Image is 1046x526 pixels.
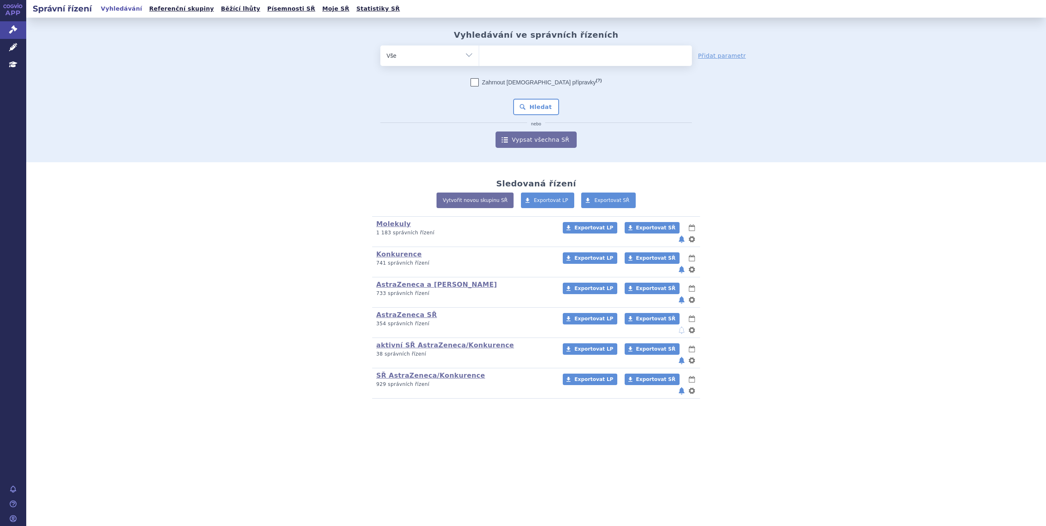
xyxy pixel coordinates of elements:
a: Exportovat SŘ [581,193,636,208]
a: Exportovat SŘ [625,222,680,234]
span: Exportovat LP [534,197,568,203]
span: Exportovat LP [574,376,613,382]
button: lhůty [688,283,696,293]
a: Exportovat LP [521,193,575,208]
a: AstraZeneca a [PERSON_NAME] [376,281,497,288]
a: Exportovat LP [563,343,617,355]
button: lhůty [688,314,696,324]
a: Exportovat SŘ [625,313,680,324]
span: Exportovat LP [574,255,613,261]
span: Exportovat SŘ [594,197,630,203]
a: Exportovat LP [563,283,617,294]
button: notifikace [678,265,686,274]
button: notifikace [678,356,686,365]
button: nastavení [688,295,696,305]
a: Exportovat LP [563,252,617,264]
a: Referenční skupiny [147,3,216,14]
span: Exportovat SŘ [636,316,675,322]
abbr: (?) [596,78,602,83]
a: Vypsat všechna SŘ [496,131,577,148]
span: Exportovat LP [574,316,613,322]
a: Molekuly [376,220,411,228]
i: nebo [527,122,546,127]
h2: Vyhledávání ve správních řízeních [454,30,619,40]
button: lhůty [688,223,696,233]
a: Exportovat LP [563,222,617,234]
a: Exportovat SŘ [625,252,680,264]
a: Exportovat LP [563,313,617,324]
a: Exportovat SŘ [625,374,680,385]
span: Exportovat SŘ [636,255,675,261]
button: nastavení [688,265,696,274]
h2: Správní řízení [26,3,98,14]
a: Vytvořit novou skupinu SŘ [437,193,514,208]
p: 38 správních řízení [376,351,552,358]
a: SŘ AstraZeneca/Konkurence [376,372,485,379]
a: Konkurence [376,250,422,258]
button: notifikace [678,295,686,305]
button: Hledat [513,99,559,115]
a: Běžící lhůty [218,3,263,14]
button: lhůty [688,344,696,354]
span: Exportovat SŘ [636,346,675,352]
a: Exportovat SŘ [625,343,680,355]
span: Exportovat SŘ [636,376,675,382]
a: Vyhledávání [98,3,145,14]
p: 1 183 správních řízení [376,229,552,236]
button: nastavení [688,386,696,396]
p: 929 správních řízení [376,381,552,388]
h2: Sledovaná řízení [496,179,576,188]
button: notifikace [678,386,686,396]
a: Písemnosti SŘ [265,3,318,14]
button: lhůty [688,253,696,263]
p: 733 správních řízení [376,290,552,297]
a: Statistiky SŘ [354,3,402,14]
p: 354 správních řízení [376,320,552,327]
label: Zahrnout [DEMOGRAPHIC_DATA] přípravky [471,78,602,86]
a: Exportovat LP [563,374,617,385]
button: notifikace [678,234,686,244]
p: 741 správních řízení [376,260,552,267]
a: Přidat parametr [698,52,746,60]
a: Moje SŘ [320,3,352,14]
a: AstraZeneca SŘ [376,311,437,319]
button: nastavení [688,356,696,365]
span: Exportovat LP [574,286,613,291]
button: nastavení [688,325,696,335]
span: Exportovat SŘ [636,286,675,291]
button: lhůty [688,374,696,384]
span: Exportovat SŘ [636,225,675,231]
a: Exportovat SŘ [625,283,680,294]
span: Exportovat LP [574,346,613,352]
button: nastavení [688,234,696,244]
a: aktivní SŘ AstraZeneca/Konkurence [376,341,514,349]
span: Exportovat LP [574,225,613,231]
button: notifikace [678,325,686,335]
